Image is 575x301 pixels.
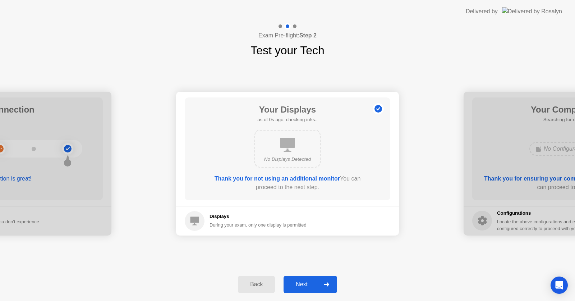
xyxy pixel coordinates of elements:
[210,222,307,228] div: During your exam, only one display is permitted
[261,156,314,163] div: No Displays Detected
[205,174,370,192] div: You can proceed to the next step.
[257,116,317,123] h5: as of 0s ago, checking in5s..
[502,7,562,15] img: Delivered by Rosalyn
[258,31,317,40] h4: Exam Pre-flight:
[257,103,317,116] h1: Your Displays
[551,277,568,294] div: Open Intercom Messenger
[250,42,325,59] h1: Test your Tech
[284,276,337,293] button: Next
[466,7,498,16] div: Delivered by
[299,32,317,38] b: Step 2
[210,213,307,220] h5: Displays
[238,276,275,293] button: Back
[240,281,273,288] div: Back
[215,175,340,182] b: Thank you for not using an additional monitor
[286,281,318,288] div: Next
